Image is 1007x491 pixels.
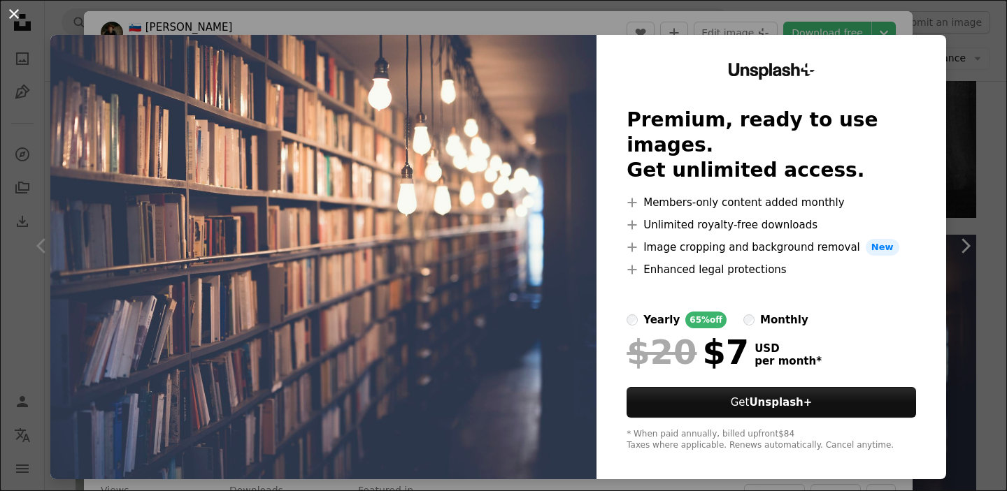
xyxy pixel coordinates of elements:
span: $20 [627,334,697,370]
button: GetUnsplash+ [627,387,916,418]
div: monthly [760,312,808,328]
span: New [866,239,899,256]
h2: Premium, ready to use images. Get unlimited access. [627,108,916,183]
span: USD [755,342,822,355]
li: Unlimited royalty-free downloads [627,217,916,233]
div: 65% off [685,312,727,328]
div: * When paid annually, billed upfront $84 Taxes where applicable. Renews automatically. Cancel any... [627,429,916,451]
div: yearly [643,312,680,328]
strong: Unsplash+ [749,396,812,409]
input: yearly65%off [627,314,638,325]
input: monthly [743,314,755,325]
li: Image cropping and background removal [627,239,916,256]
span: per month * [755,355,822,367]
li: Enhanced legal protections [627,261,916,278]
div: $7 [627,334,749,370]
li: Members-only content added monthly [627,194,916,211]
